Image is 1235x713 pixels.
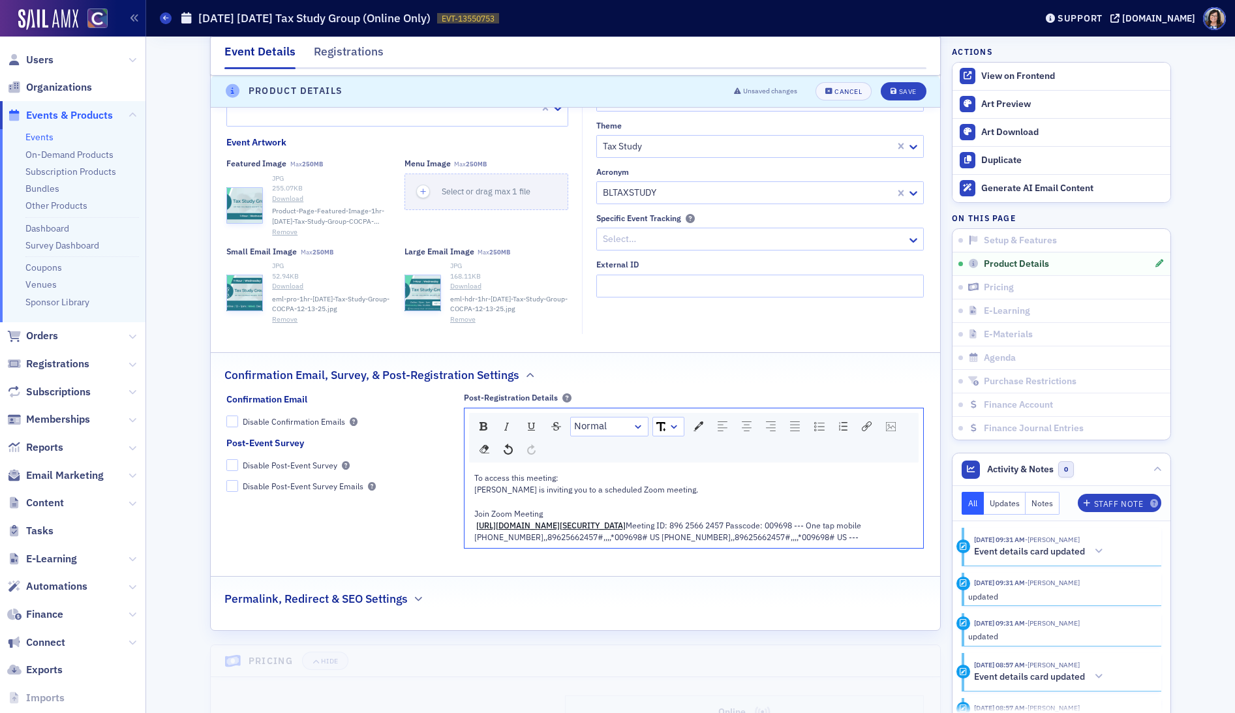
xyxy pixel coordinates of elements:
span: eml-hdr-1hr-[DATE]-Tax-Study-Group-COCPA-12-13-25.jpg [450,294,569,315]
div: Redo [523,440,540,459]
span: Automations [26,579,87,594]
span: Tiffany Carson [1025,618,1080,628]
button: Staff Note [1078,494,1162,512]
a: Download [272,194,391,204]
div: Underline [522,417,541,436]
span: Product-Page-Featured-Image-1hr-[DATE]-Tax-Study-Group-COCPA-evergreen.jpg [272,206,391,227]
time: 2/20/2025 08:57 AM [974,703,1025,712]
span: Product Details [984,258,1049,270]
div: rdw-image-control [879,417,903,436]
button: Save [881,82,926,100]
h5: Event details card updated [974,546,1085,558]
button: Notes [1026,492,1060,515]
div: rdw-dropdown [570,417,648,436]
div: JPG [272,174,391,184]
h4: Pricing [249,654,294,668]
div: 255.07 KB [272,183,391,194]
div: Featured Image [226,159,286,168]
div: Cancel [834,88,862,95]
div: JPG [450,261,569,271]
div: Undo [499,440,517,459]
button: Select or drag max 1 file [404,174,569,210]
span: eml-pro-1hr-[DATE]-Tax-Study-Group-COCPA-12-13-25.jpg [272,294,391,315]
div: Link [857,417,876,436]
div: rdw-list-control [807,417,855,436]
div: Post-Registration Details [464,393,558,402]
div: Confirmation Email [226,393,307,406]
span: Normal [574,419,607,434]
button: Remove [450,314,476,325]
a: Art Download [953,118,1170,146]
div: Staff Note [1094,500,1144,508]
h1: [DATE] [DATE] Tax Study Group (Online Only) [198,10,431,26]
a: Tasks [7,524,53,538]
div: updated [968,630,1153,642]
div: Event Details [224,43,296,69]
span: Max [454,160,487,168]
h4: On this page [952,212,1171,224]
div: External ID [596,260,639,269]
div: rdw-dropdown [652,417,684,436]
span: Pricing [984,282,1014,294]
a: Survey Dashboard [25,239,99,251]
h4: Product Details [249,84,343,98]
span: 250MB [313,248,333,256]
a: Memberships [7,412,90,427]
div: rdw-link-control [855,417,879,436]
span: E-Learning [984,305,1030,317]
span: Users [26,53,53,67]
a: Bundles [25,183,59,194]
div: rdw-editor [474,472,915,543]
input: Disable Post-Event Survey [226,459,238,471]
div: rdw-textalign-control [710,417,807,436]
span: E-Materials [984,329,1033,341]
div: rdw-wrapper [464,408,924,549]
span: Activity & Notes [987,463,1054,476]
div: 52.94 KB [272,271,391,282]
span: Email Marketing [26,468,104,483]
a: Imports [7,691,65,705]
img: SailAMX [18,9,78,30]
input: Disable Post-Event Survey Emails [226,480,238,492]
time: 2/20/2025 08:57 AM [974,660,1025,669]
a: Coupons [25,262,62,273]
div: Justify [785,417,804,436]
button: Duplicate [953,146,1170,174]
div: JPG [272,261,391,271]
h5: Event details card updated [974,671,1085,683]
div: rdw-remove-control [472,440,496,459]
div: Save [899,88,917,95]
span: Subscriptions [26,385,91,399]
a: Content [7,496,64,510]
a: E-Learning [7,552,77,566]
div: [DOMAIN_NAME] [1122,12,1195,24]
button: Remove [272,227,297,237]
span: Connect [26,635,65,650]
div: Generate AI Email Content [981,183,1164,194]
span: Meeting ID: 896 2566 2457 Passcode: 009698 --- One tap mobile [PHONE_NUMBER],,89625662457#,,,,*00... [474,520,863,542]
span: EVT-13550753 [442,13,495,24]
a: Orders [7,329,58,343]
input: Disable Confirmation Emails [226,416,238,427]
div: Event Artwork [226,136,286,149]
span: Unsaved changes [743,86,797,97]
time: 3/12/2025 09:31 AM [974,618,1025,628]
div: Center [737,417,756,436]
div: Ordered [834,417,852,435]
button: Generate AI Email Content [953,174,1170,202]
a: Exports [7,663,63,677]
div: rdw-inline-control [472,417,568,436]
div: Art Download [981,127,1164,138]
span: Setup & Features [984,235,1057,247]
div: Remove [475,440,494,459]
time: 3/12/2025 09:31 AM [974,535,1025,544]
a: Reports [7,440,63,455]
a: Users [7,53,53,67]
a: Events & Products [7,108,113,123]
a: Registrations [7,357,89,371]
div: Disable Confirmation Emails [243,416,345,427]
time: 3/12/2025 09:31 AM [974,578,1025,587]
div: Strikethrough [547,417,566,435]
div: Menu Image [404,159,451,168]
div: Activity [956,665,970,678]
